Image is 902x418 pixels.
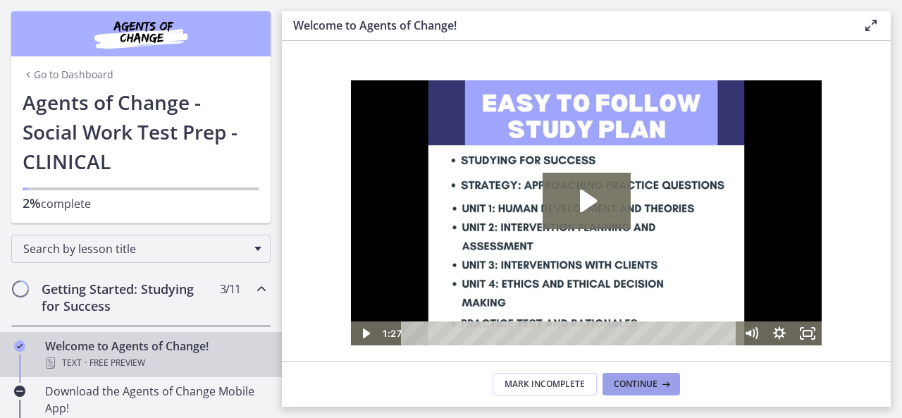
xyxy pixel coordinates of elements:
h2: Getting Started: Studying for Success [42,281,214,314]
div: Text [45,355,265,371]
span: 2% [23,195,41,211]
div: Search by lesson title [11,235,271,263]
button: Mute [386,241,414,265]
button: Continue [603,373,680,395]
button: Fullscreen [443,241,471,265]
img: Agents of Change [56,17,225,51]
h1: Agents of Change - Social Work Test Prep - CLINICAL [23,87,259,176]
span: Continue [614,379,657,390]
h3: Welcome to Agents of Change! [293,17,840,34]
div: Playbar [61,241,379,265]
button: Mark Incomplete [493,373,597,395]
span: 3 / 11 [220,281,240,297]
button: Play Video: c1o6hcmjueu5qasqsu00.mp4 [192,92,280,149]
span: Search by lesson title [23,241,247,257]
button: Show settings menu [414,241,443,265]
span: Free preview [89,355,145,371]
div: Welcome to Agents of Change! [45,338,265,371]
p: complete [23,195,259,212]
i: Completed [14,340,25,352]
span: Mark Incomplete [505,379,585,390]
a: Go to Dashboard [23,68,113,82]
span: · [85,355,87,371]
